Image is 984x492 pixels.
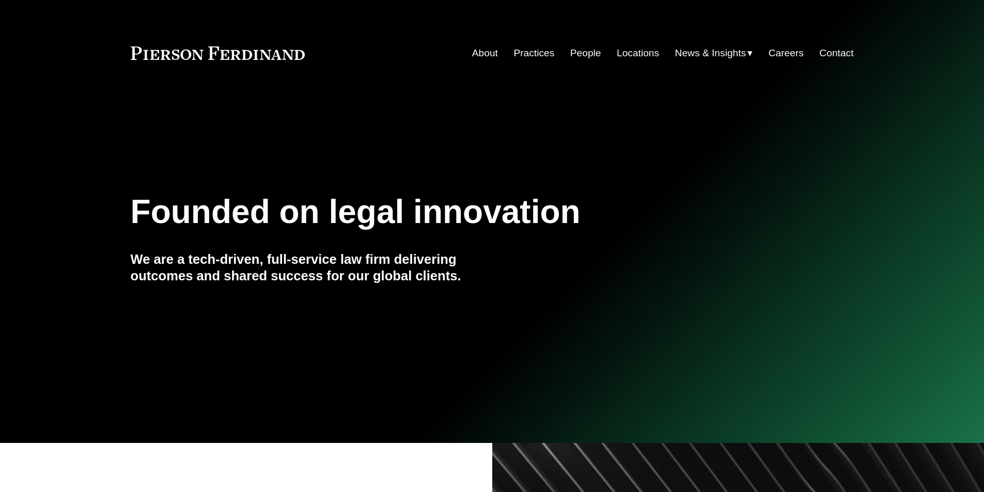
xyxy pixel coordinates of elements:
h4: We are a tech-driven, full-service law firm delivering outcomes and shared success for our global... [131,251,492,284]
a: Careers [769,43,804,63]
span: News & Insights [675,44,746,62]
a: About [472,43,498,63]
a: folder dropdown [675,43,753,63]
a: Locations [617,43,659,63]
a: Practices [513,43,554,63]
a: Contact [819,43,853,63]
a: People [570,43,601,63]
h1: Founded on legal innovation [131,193,733,231]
